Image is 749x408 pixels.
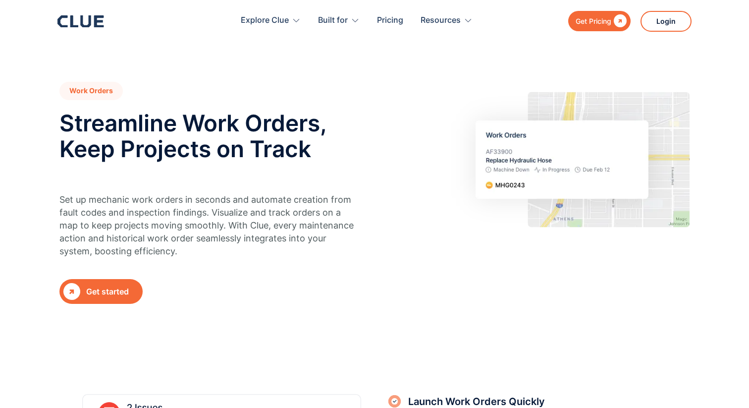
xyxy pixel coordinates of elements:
[576,15,611,27] div: Get Pricing
[641,11,692,32] a: Login
[86,286,139,298] div: Get started
[611,15,627,27] div: 
[63,283,80,300] div: 
[241,5,301,36] div: Explore Clue
[59,82,123,100] h1: Work Orders
[377,5,403,36] a: Pricing
[437,82,690,237] img: Automated fleet management and streamlined maintenance
[318,5,360,36] div: Built for
[318,5,348,36] div: Built for
[421,5,461,36] div: Resources
[59,110,379,162] h2: Streamline Work Orders, Keep Projects on Track
[59,193,359,258] p: Set up mechanic work orders in seconds and automate creation from fault codes and inspection find...
[59,279,143,304] a: Get started
[568,11,631,31] a: Get Pricing
[241,5,289,36] div: Explore Clue
[421,5,473,36] div: Resources
[388,395,401,408] img: Icon of a checkmark in a circle.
